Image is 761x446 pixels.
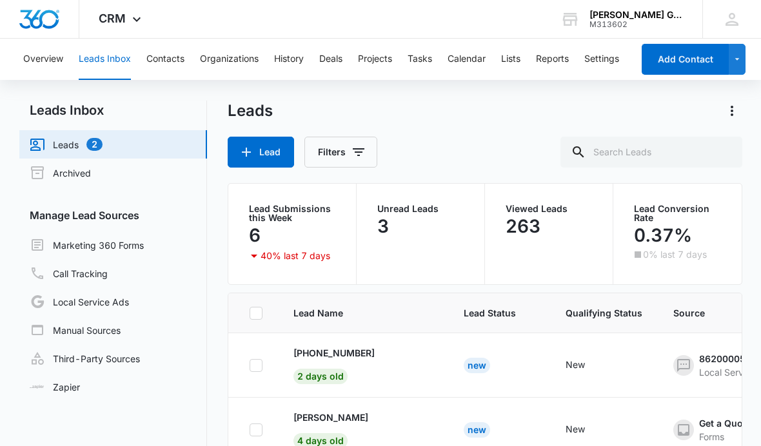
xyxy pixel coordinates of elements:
p: [PHONE_NUMBER] [293,346,375,360]
div: - - Select to Edit Field [293,346,398,384]
p: 6 [249,225,261,246]
div: - - Select to Edit Field [566,422,608,438]
button: Calendar [448,39,486,80]
h3: Manage Lead Sources [19,208,207,223]
div: account name [589,10,684,20]
a: Marketing 360 Forms [30,237,144,253]
p: 263 [506,216,540,237]
p: 0% last 7 days [643,250,707,259]
button: Deals [319,39,342,80]
button: Reports [536,39,569,80]
span: 2 days old [293,369,348,384]
a: [PERSON_NAME]4 days old [293,411,368,446]
div: New [566,422,585,436]
span: Lead Status [464,306,516,320]
span: Qualifying Status [566,306,642,320]
div: New [464,358,490,373]
a: Local Service Ads [30,294,129,309]
a: Manual Sources [30,322,121,338]
button: Add Contact [642,44,729,75]
button: Tasks [408,39,432,80]
button: History [274,39,304,80]
button: Lists [501,39,520,80]
h2: Leads Inbox [19,101,207,120]
div: account id [589,20,684,29]
p: 40% last 7 days [261,251,330,260]
p: Viewed Leads [506,204,592,213]
button: Projects [358,39,392,80]
a: Archived [30,165,91,180]
div: - - Select to Edit Field [566,358,608,373]
a: [PHONE_NUMBER]2 days old [293,346,375,382]
button: Contacts [146,39,184,80]
a: New [464,360,490,371]
p: Lead Conversion Rate [634,204,721,222]
button: Lead [228,137,294,168]
p: Unread Leads [377,204,464,213]
button: Leads Inbox [79,39,131,80]
span: Lead Name [293,306,414,320]
p: [PERSON_NAME] [293,411,368,424]
button: Overview [23,39,63,80]
button: Actions [722,101,742,121]
button: Organizations [200,39,259,80]
a: Third-Party Sources [30,351,140,366]
div: New [464,422,490,438]
a: Zapier [30,380,80,394]
a: Call Tracking [30,266,108,281]
h1: Leads [228,101,273,121]
a: Leads2 [30,137,103,152]
a: New [464,424,490,435]
button: Filters [304,137,377,168]
p: Lead Submissions this Week [249,204,335,222]
span: CRM [99,12,126,25]
input: Search Leads [560,137,742,168]
p: 3 [377,216,389,237]
div: New [566,358,585,371]
button: Settings [584,39,619,80]
p: 0.37% [634,225,692,246]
